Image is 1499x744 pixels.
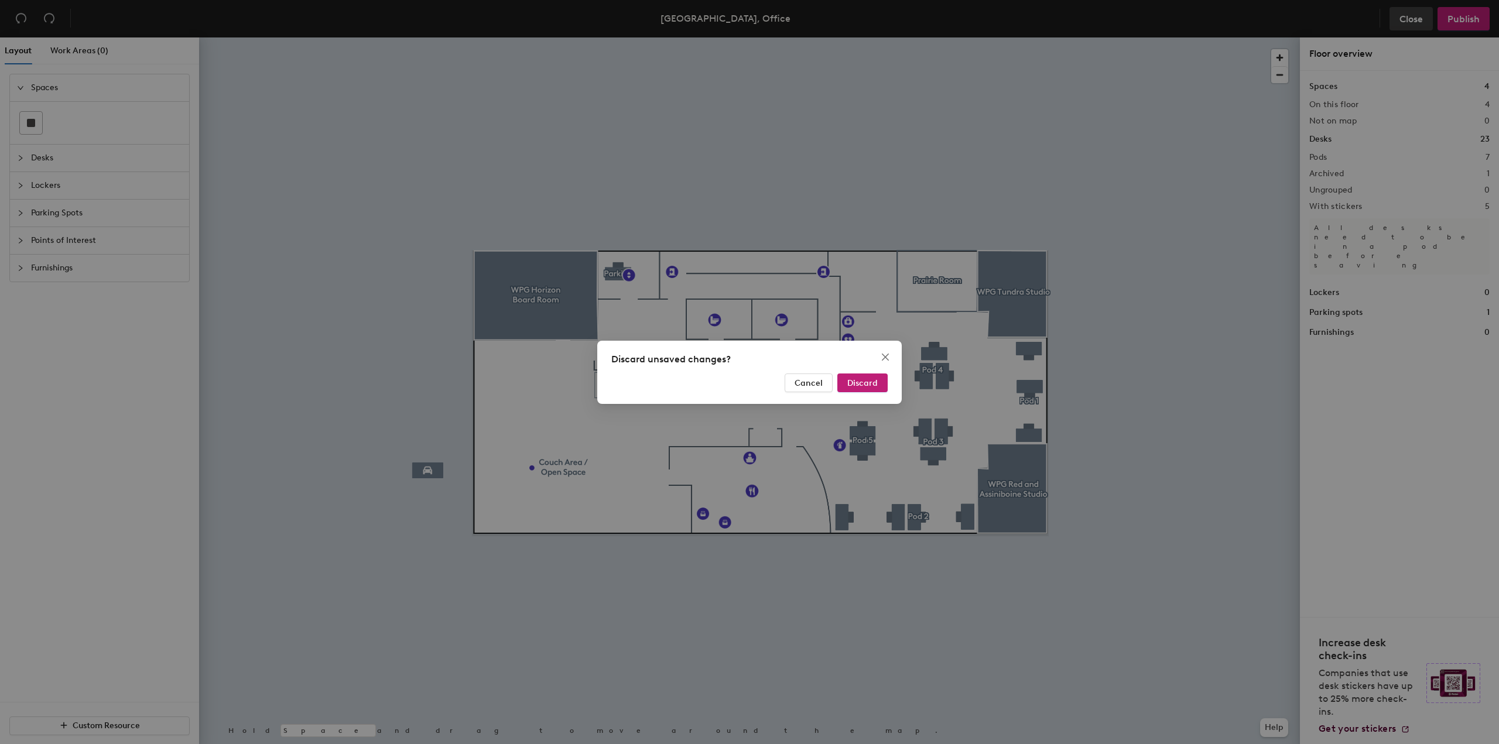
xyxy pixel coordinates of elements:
span: Cancel [795,378,823,388]
span: Close [876,352,895,362]
button: Close [876,348,895,366]
span: close [881,352,890,362]
button: Discard [837,373,888,392]
div: Discard unsaved changes? [611,352,888,366]
button: Cancel [785,373,833,392]
span: Discard [847,378,878,388]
